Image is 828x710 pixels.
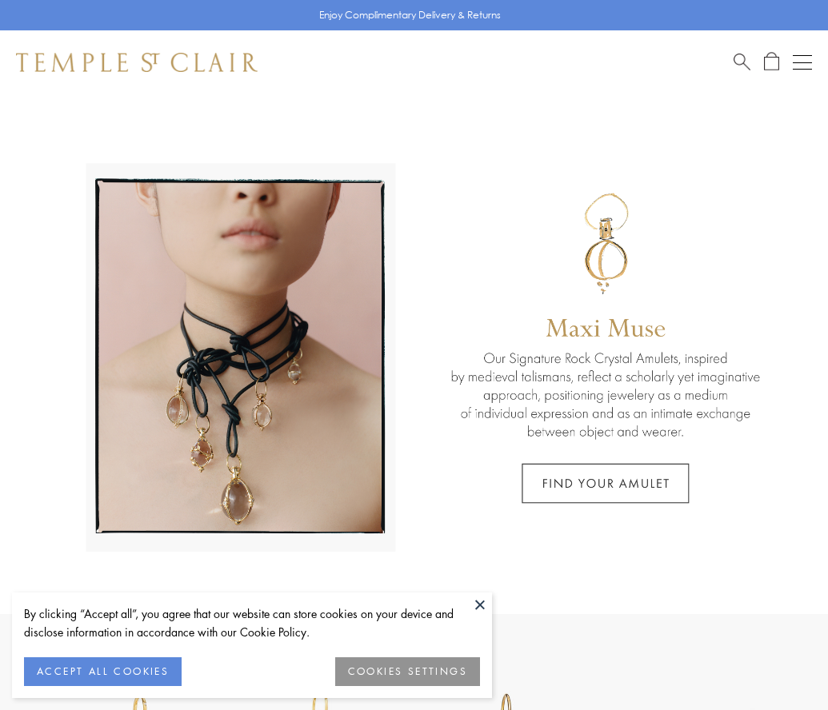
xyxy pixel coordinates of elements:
button: Open navigation [793,53,812,72]
div: By clicking “Accept all”, you agree that our website can store cookies on your device and disclos... [24,604,480,641]
button: COOKIES SETTINGS [335,657,480,686]
a: Open Shopping Bag [764,52,779,72]
a: Search [734,52,750,72]
img: Temple St. Clair [16,53,258,72]
p: Enjoy Complimentary Delivery & Returns [319,7,501,23]
button: ACCEPT ALL COOKIES [24,657,182,686]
